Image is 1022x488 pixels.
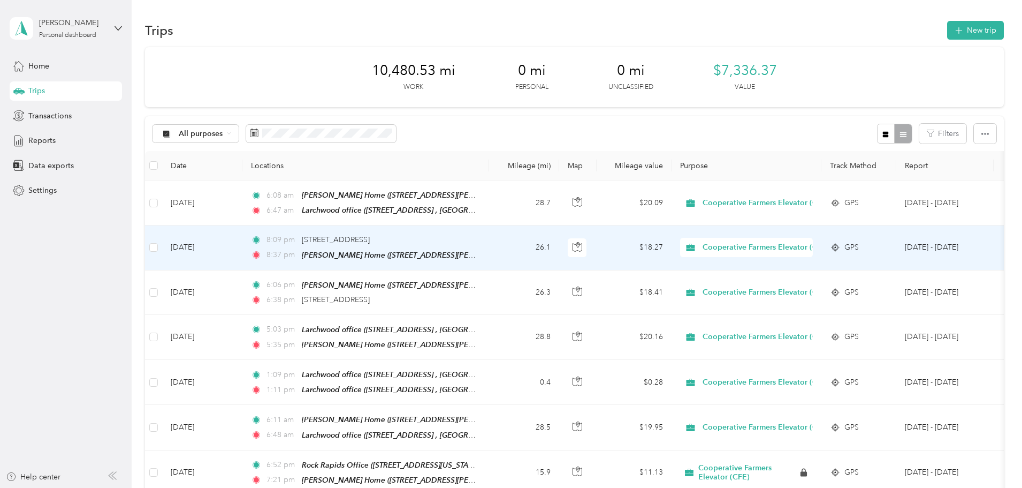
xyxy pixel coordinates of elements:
span: Reports [28,135,56,146]
iframe: Everlance-gr Chat Button Frame [962,428,1022,488]
span: [STREET_ADDRESS] [302,295,370,304]
h1: Trips [145,25,173,36]
span: Settings [28,185,57,196]
td: 0.4 [489,360,559,405]
span: GPS [844,197,859,209]
span: [PERSON_NAME] Home ([STREET_ADDRESS][PERSON_NAME]) [302,251,520,260]
td: [DATE] [162,315,242,360]
span: 5:03 pm [266,324,297,335]
span: Home [28,61,49,72]
span: Cooperative Farmers Elevator (CFE) [703,377,829,388]
span: Trips [28,85,45,96]
span: 10,480.53 mi [372,62,455,79]
th: Report [896,151,994,181]
span: 6:52 pm [266,459,297,471]
td: $19.95 [597,405,672,450]
span: Transactions [28,110,72,122]
div: Personal dashboard [39,32,96,39]
td: $0.28 [597,360,672,405]
span: Larchwood office ([STREET_ADDRESS] , [GEOGRAPHIC_DATA], [GEOGRAPHIC_DATA]) [302,385,596,394]
span: GPS [844,287,859,298]
th: Purpose [672,151,821,181]
td: [DATE] [162,226,242,270]
span: Cooperative Farmers Elevator (CFE) [703,197,829,209]
span: 6:38 pm [266,294,297,306]
span: Larchwood office ([STREET_ADDRESS] , [GEOGRAPHIC_DATA], [GEOGRAPHIC_DATA]) [302,431,596,440]
td: [DATE] [162,405,242,450]
td: Sep 1 - 30, 2025 [896,181,994,226]
span: [STREET_ADDRESS] [302,235,370,244]
span: GPS [844,422,859,433]
button: New trip [947,21,1004,40]
span: [PERSON_NAME] Home ([STREET_ADDRESS][PERSON_NAME]) [302,281,520,290]
span: 6:08 am [266,190,297,201]
p: Personal [515,82,548,92]
span: Cooperative Farmers Elevator (CFE) [698,463,798,482]
th: Mileage value [597,151,672,181]
span: 7:21 pm [266,474,297,486]
span: 5:35 pm [266,339,297,351]
td: $18.27 [597,226,672,270]
button: Help center [6,471,60,483]
td: 28.5 [489,405,559,450]
button: Filters [919,124,966,144]
td: Sep 1 - 30, 2025 [896,315,994,360]
span: All purposes [179,130,223,138]
span: [PERSON_NAME] Home ([STREET_ADDRESS][PERSON_NAME]) [302,415,520,424]
span: 6:48 am [266,429,297,441]
td: Sep 1 - 30, 2025 [896,405,994,450]
span: [PERSON_NAME] Home ([STREET_ADDRESS][PERSON_NAME]) [302,340,520,349]
span: Data exports [28,160,74,171]
td: 26.1 [489,226,559,270]
td: 26.3 [489,271,559,315]
span: 8:09 pm [266,234,297,246]
span: [PERSON_NAME] Home ([STREET_ADDRESS][PERSON_NAME]) [302,476,520,485]
td: 28.7 [489,181,559,226]
span: GPS [844,467,859,478]
td: $20.09 [597,181,672,226]
span: GPS [844,377,859,388]
th: Date [162,151,242,181]
span: 1:09 pm [266,369,297,381]
span: 0 mi [518,62,546,79]
td: Sep 1 - 30, 2025 [896,360,994,405]
p: Unclassified [608,82,653,92]
span: Cooperative Farmers Elevator (CFE) [703,242,829,253]
span: 6:11 am [266,414,297,426]
span: $7,336.37 [713,62,777,79]
th: Map [559,151,597,181]
td: [DATE] [162,360,242,405]
span: [PERSON_NAME] Home ([STREET_ADDRESS][PERSON_NAME]) [302,191,520,200]
span: Rock Rapids Office ([STREET_ADDRESS][US_STATE]) [302,461,480,470]
span: Larchwood office ([STREET_ADDRESS] , [GEOGRAPHIC_DATA], [GEOGRAPHIC_DATA]) [302,206,596,215]
span: 6:06 pm [266,279,297,291]
div: [PERSON_NAME] [39,17,106,28]
td: Sep 1 - 30, 2025 [896,226,994,270]
th: Locations [242,151,489,181]
td: Sep 1 - 30, 2025 [896,271,994,315]
span: Larchwood office ([STREET_ADDRESS] , [GEOGRAPHIC_DATA], [GEOGRAPHIC_DATA]) [302,325,596,334]
span: 6:47 am [266,205,297,216]
span: Cooperative Farmers Elevator (CFE) [703,422,829,433]
span: 0 mi [617,62,645,79]
span: Cooperative Farmers Elevator (CFE) [703,287,829,298]
th: Track Method [821,151,896,181]
td: 28.8 [489,315,559,360]
span: Larchwood office ([STREET_ADDRESS] , [GEOGRAPHIC_DATA], [GEOGRAPHIC_DATA]) [302,370,596,379]
span: 8:37 pm [266,249,297,261]
span: 1:11 pm [266,384,297,396]
span: GPS [844,331,859,343]
p: Value [735,82,755,92]
span: Cooperative Farmers Elevator (CFE) [703,331,829,343]
td: [DATE] [162,271,242,315]
td: $20.16 [597,315,672,360]
td: $18.41 [597,271,672,315]
p: Work [403,82,423,92]
td: [DATE] [162,181,242,226]
th: Mileage (mi) [489,151,559,181]
span: GPS [844,242,859,253]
